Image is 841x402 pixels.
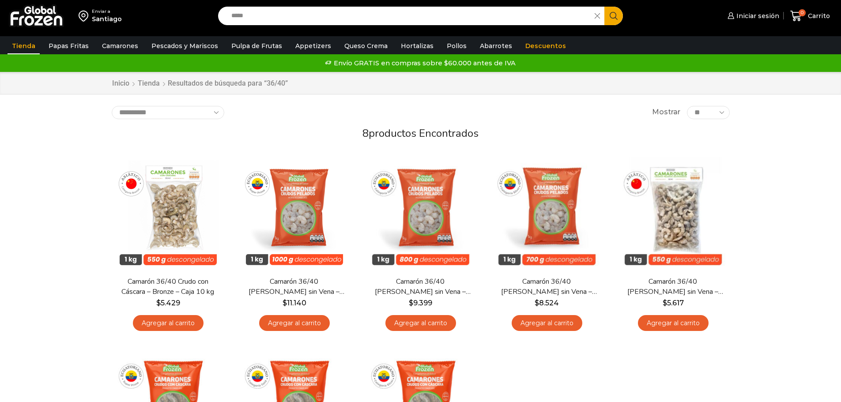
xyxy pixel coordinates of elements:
bdi: 9.399 [409,299,432,307]
a: Hortalizas [396,38,438,54]
span: $ [663,299,667,307]
a: 0 Carrito [788,6,832,26]
a: Camarón 36/40 [PERSON_NAME] sin Vena – Bronze – Caja 10 kg [622,277,724,297]
bdi: 11.140 [283,299,306,307]
button: Search button [604,7,623,25]
span: $ [156,299,161,307]
a: Tienda [137,79,160,89]
a: Camarón 36/40 Crudo con Cáscara – Bronze – Caja 10 kg [117,277,219,297]
a: Camarón 36/40 [PERSON_NAME] sin Vena – Super Prime – Caja 10 kg [243,277,345,297]
select: Pedido de la tienda [112,106,224,119]
a: Pulpa de Frutas [227,38,287,54]
span: Iniciar sesión [734,11,779,20]
h1: Resultados de búsqueda para “36/40” [168,79,288,87]
span: $ [283,299,287,307]
a: Camarón 36/40 [PERSON_NAME] sin Vena – Silver – Caja 10 kg [496,277,597,297]
a: Appetizers [291,38,336,54]
a: Papas Fritas [44,38,93,54]
a: Agregar al carrito: “Camarón 36/40 Crudo Pelado sin Vena - Silver - Caja 10 kg” [512,315,582,331]
a: Camarón 36/40 [PERSON_NAME] sin Vena – Gold – Caja 10 kg [370,277,471,297]
span: $ [535,299,539,307]
span: Mostrar [652,107,680,117]
nav: Breadcrumb [112,79,288,89]
bdi: 5.617 [663,299,684,307]
span: 8 [362,126,369,140]
a: Descuentos [521,38,570,54]
a: Queso Crema [340,38,392,54]
bdi: 8.524 [535,299,559,307]
a: Agregar al carrito: “Camarón 36/40 Crudo con Cáscara - Bronze - Caja 10 kg” [133,315,204,331]
a: Agregar al carrito: “Camarón 36/40 Crudo Pelado sin Vena - Bronze - Caja 10 kg” [638,315,709,331]
span: 0 [799,9,806,16]
a: Agregar al carrito: “Camarón 36/40 Crudo Pelado sin Vena - Super Prime - Caja 10 kg” [259,315,330,331]
a: Abarrotes [475,38,517,54]
span: $ [409,299,413,307]
a: Inicio [112,79,130,89]
a: Camarones [98,38,143,54]
a: Iniciar sesión [725,7,779,25]
div: Santiago [92,15,122,23]
a: Pollos [442,38,471,54]
a: Agregar al carrito: “Camarón 36/40 Crudo Pelado sin Vena - Gold - Caja 10 kg” [385,315,456,331]
div: Enviar a [92,8,122,15]
span: productos encontrados [369,126,479,140]
a: Pescados y Mariscos [147,38,223,54]
bdi: 5.429 [156,299,180,307]
a: Tienda [8,38,40,54]
span: Carrito [806,11,830,20]
img: address-field-icon.svg [79,8,92,23]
